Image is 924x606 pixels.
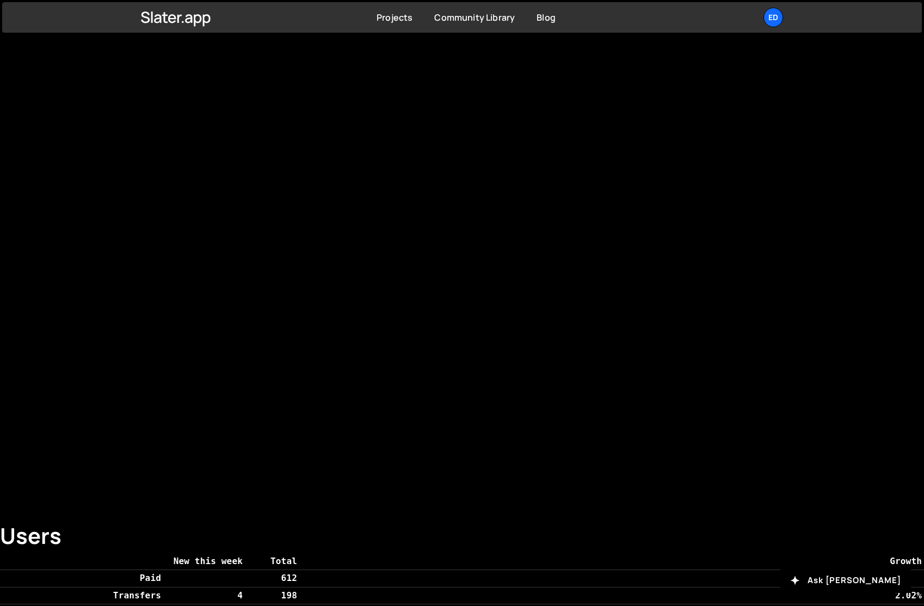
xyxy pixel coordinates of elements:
[163,553,245,570] th: New this week
[299,553,924,570] th: Growth
[780,568,911,593] button: Ask [PERSON_NAME]
[163,587,245,604] td: 4
[537,11,556,23] a: Blog
[763,8,783,27] a: Ed
[245,570,299,587] td: 612
[377,11,412,23] a: Projects
[299,587,924,604] td: 2.02%
[245,553,299,570] th: Total
[245,587,299,604] td: 198
[434,11,515,23] a: Community Library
